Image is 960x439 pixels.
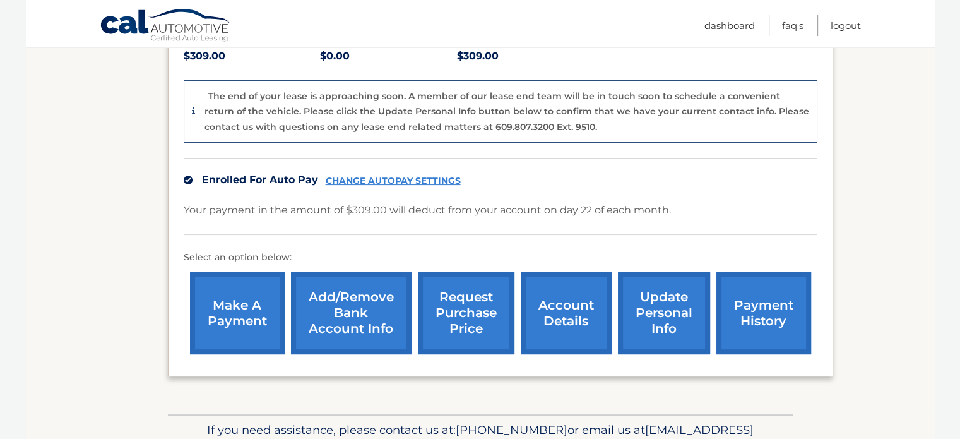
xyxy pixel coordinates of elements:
img: check.svg [184,176,193,184]
a: CHANGE AUTOPAY SETTINGS [326,176,461,186]
a: make a payment [190,272,285,354]
span: Enrolled For Auto Pay [202,174,318,186]
p: $0.00 [320,47,457,65]
a: Logout [831,15,861,36]
p: $309.00 [184,47,321,65]
p: Select an option below: [184,250,817,265]
a: account details [521,272,612,354]
p: $309.00 [457,47,594,65]
span: [PHONE_NUMBER] [456,423,567,437]
a: Dashboard [704,15,755,36]
a: payment history [716,272,811,354]
p: Your payment in the amount of $309.00 will deduct from your account on day 22 of each month. [184,201,671,219]
a: request purchase price [418,272,514,354]
a: update personal info [618,272,710,354]
a: Cal Automotive [100,8,232,45]
a: Add/Remove bank account info [291,272,412,354]
a: FAQ's [782,15,803,36]
p: The end of your lease is approaching soon. A member of our lease end team will be in touch soon t... [204,90,809,133]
